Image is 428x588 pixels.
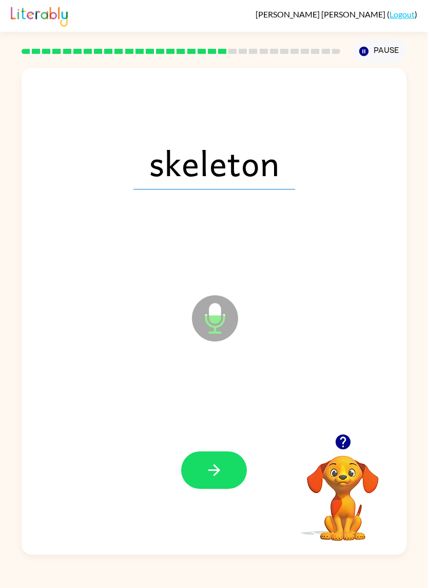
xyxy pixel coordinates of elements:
span: [PERSON_NAME] [PERSON_NAME] [256,9,387,19]
img: Literably [11,4,68,27]
a: Logout [390,9,415,19]
span: skeleton [133,136,295,189]
div: ( ) [256,9,417,19]
video: Your browser must support playing .mp4 files to use Literably. Please try using another browser. [291,440,394,542]
button: Pause [353,40,406,63]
